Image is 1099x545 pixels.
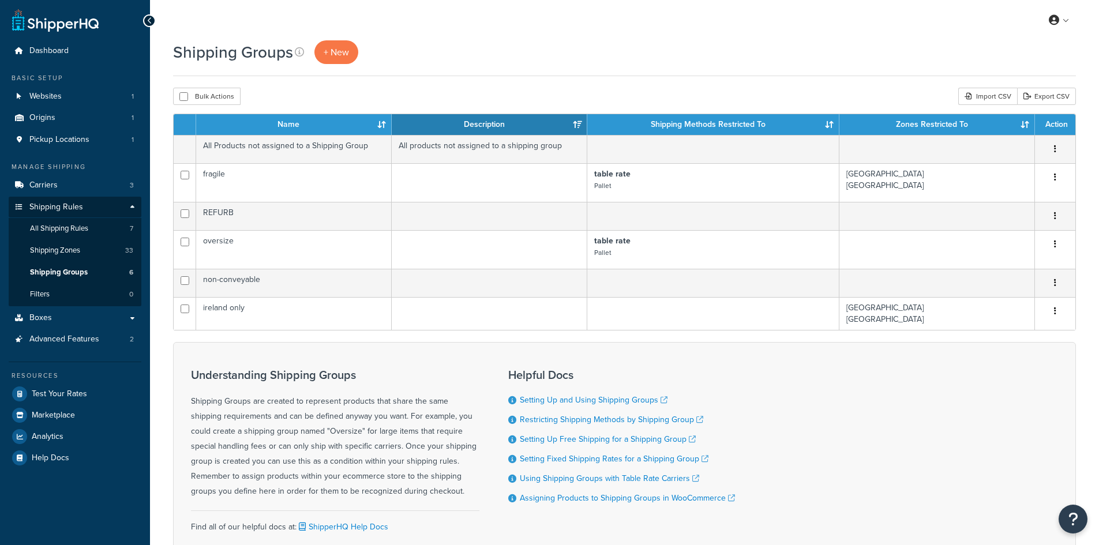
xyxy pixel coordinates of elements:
[191,510,479,535] div: Find all of our helpful docs at:
[297,521,388,533] a: ShipperHQ Help Docs
[9,218,141,239] li: All Shipping Rules
[32,411,75,420] span: Marketplace
[508,369,735,381] h3: Helpful Docs
[520,492,735,504] a: Assigning Products to Shipping Groups in WooCommerce
[196,135,392,163] td: All Products not assigned to a Shipping Group
[9,107,141,129] li: Origins
[29,334,99,344] span: Advanced Features
[587,114,839,135] th: Shipping Methods Restricted To: activate to sort column ascending
[9,448,141,468] a: Help Docs
[594,247,611,258] small: Pallet
[30,290,50,299] span: Filters
[839,297,1035,330] td: [GEOGRAPHIC_DATA] [GEOGRAPHIC_DATA]
[839,163,1035,202] td: [GEOGRAPHIC_DATA] [GEOGRAPHIC_DATA]
[29,135,89,145] span: Pickup Locations
[196,202,392,230] td: REFURB
[520,414,703,426] a: Restricting Shipping Methods by Shipping Group
[9,329,141,350] a: Advanced Features 2
[191,369,479,381] h3: Understanding Shipping Groups
[132,135,134,145] span: 1
[132,92,134,102] span: 1
[520,394,667,406] a: Setting Up and Using Shipping Groups
[32,389,87,399] span: Test Your Rates
[324,46,349,59] span: + New
[196,269,392,297] td: non-conveyable
[9,40,141,62] a: Dashboard
[9,262,141,283] li: Shipping Groups
[12,9,99,32] a: ShipperHQ Home
[9,86,141,107] li: Websites
[9,405,141,426] a: Marketplace
[29,181,58,190] span: Carriers
[520,453,708,465] a: Setting Fixed Shipping Rates for a Shipping Group
[130,224,133,234] span: 7
[9,162,141,172] div: Manage Shipping
[9,129,141,151] a: Pickup Locations 1
[520,433,696,445] a: Setting Up Free Shipping for a Shipping Group
[9,371,141,381] div: Resources
[9,329,141,350] li: Advanced Features
[594,235,631,247] strong: table rate
[9,307,141,329] a: Boxes
[1035,114,1075,135] th: Action
[392,135,587,163] td: All products not assigned to a shipping group
[30,268,88,277] span: Shipping Groups
[9,240,141,261] a: Shipping Zones 33
[392,114,587,135] th: Description: activate to sort column ascending
[9,384,141,404] a: Test Your Rates
[196,297,392,330] td: ireland only
[9,426,141,447] a: Analytics
[520,472,699,484] a: Using Shipping Groups with Table Rate Carriers
[196,114,392,135] th: Name: activate to sort column ascending
[125,246,133,255] span: 33
[9,129,141,151] li: Pickup Locations
[129,268,133,277] span: 6
[839,114,1035,135] th: Zones Restricted To: activate to sort column ascending
[9,107,141,129] a: Origins 1
[196,163,392,202] td: fragile
[29,92,62,102] span: Websites
[9,240,141,261] li: Shipping Zones
[9,284,141,305] li: Filters
[9,175,141,196] a: Carriers 3
[173,41,293,63] h1: Shipping Groups
[29,113,55,123] span: Origins
[9,197,141,306] li: Shipping Rules
[29,313,52,323] span: Boxes
[9,86,141,107] a: Websites 1
[191,369,479,499] div: Shipping Groups are created to represent products that share the same shipping requirements and c...
[29,202,83,212] span: Shipping Rules
[30,224,88,234] span: All Shipping Rules
[130,181,134,190] span: 3
[32,453,69,463] span: Help Docs
[1017,88,1076,105] a: Export CSV
[9,175,141,196] li: Carriers
[9,73,141,83] div: Basic Setup
[130,334,134,344] span: 2
[594,181,611,191] small: Pallet
[9,262,141,283] a: Shipping Groups 6
[129,290,133,299] span: 0
[29,46,69,56] span: Dashboard
[958,88,1017,105] div: Import CSV
[9,284,141,305] a: Filters 0
[196,230,392,269] td: oversize
[9,218,141,239] a: All Shipping Rules 7
[314,40,358,64] a: + New
[32,432,63,442] span: Analytics
[1059,505,1087,533] button: Open Resource Center
[132,113,134,123] span: 1
[594,168,631,180] strong: table rate
[9,197,141,218] a: Shipping Rules
[173,88,241,105] button: Bulk Actions
[30,246,80,255] span: Shipping Zones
